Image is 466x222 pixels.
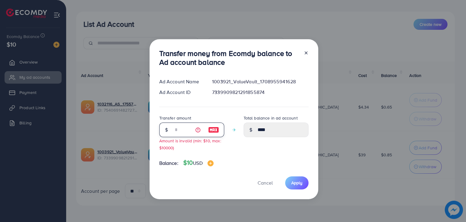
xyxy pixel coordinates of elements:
span: Balance: [159,160,178,167]
img: image [208,126,219,134]
button: Apply [285,176,309,189]
h4: $10 [183,159,214,167]
button: Cancel [250,176,280,189]
img: image [208,160,214,166]
label: Transfer amount [159,115,191,121]
span: Apply [291,180,302,186]
label: Total balance in ad account [244,115,298,121]
span: Cancel [258,179,273,186]
h3: Transfer money from Ecomdy balance to Ad account balance [159,49,299,67]
div: 7339909821291855874 [207,89,313,96]
div: 1003921_ValueVault_1708955941628 [207,78,313,85]
div: Ad Account Name [154,78,208,85]
small: Amount is invalid (min: $10, max: $10000) [159,138,221,151]
div: Ad Account ID [154,89,208,96]
span: USD [193,160,202,166]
